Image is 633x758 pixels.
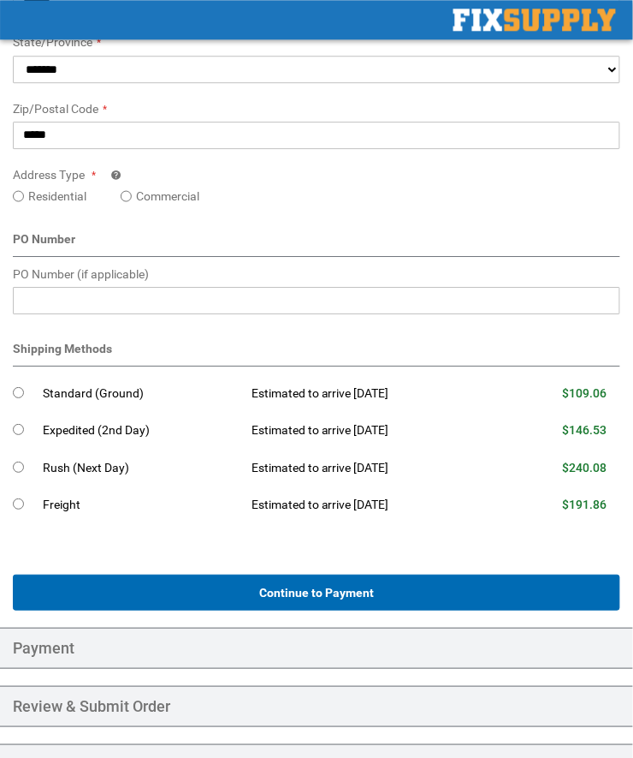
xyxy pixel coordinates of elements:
[13,340,620,367] div: Shipping Methods
[239,450,506,486] td: Estimated to arrive [DATE]
[239,412,506,449] td: Estimated to arrive [DATE]
[13,168,85,182] span: Address Type
[563,498,607,511] span: $191.86
[43,486,239,523] td: Freight
[43,450,239,486] td: Rush (Next Day)
[453,9,616,31] a: store logo
[239,375,506,412] td: Estimated to arrive [DATE]
[13,102,98,116] span: Zip/Postal Code
[13,35,92,49] span: State/Province
[453,9,616,31] img: Fix Industrial Supply
[239,486,506,523] td: Estimated to arrive [DATE]
[259,586,374,600] span: Continue to Payment
[136,188,199,205] label: Commercial
[563,386,607,400] span: $109.06
[43,375,239,412] td: Standard (Ground)
[563,461,607,474] span: $240.08
[13,575,620,611] button: Continue to Payment
[43,412,239,449] td: Expedited (2nd Day)
[28,188,86,205] label: Residential
[563,423,607,437] span: $146.53
[13,230,620,257] div: PO Number
[13,267,149,281] span: PO Number (if applicable)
